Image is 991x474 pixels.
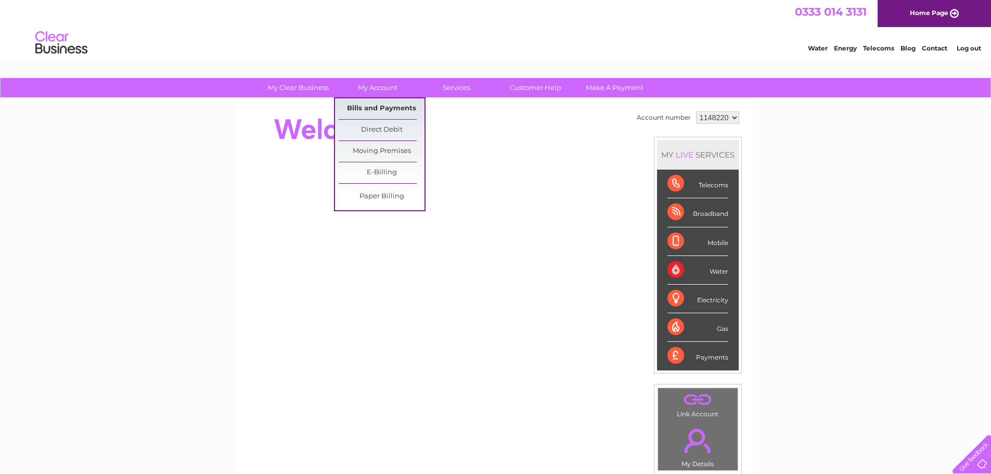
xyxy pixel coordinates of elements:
[900,44,916,52] a: Blog
[667,342,728,370] div: Payments
[339,98,424,119] a: Bills and Payments
[667,227,728,256] div: Mobile
[414,78,499,97] a: Services
[572,78,658,97] a: Make A Payment
[334,78,420,97] a: My Account
[667,198,728,227] div: Broadband
[667,170,728,198] div: Telecoms
[834,44,857,52] a: Energy
[658,388,738,420] td: Link Account
[661,391,735,409] a: .
[957,44,981,52] a: Log out
[339,120,424,140] a: Direct Debit
[922,44,947,52] a: Contact
[339,186,424,207] a: Paper Billing
[634,109,693,126] td: Account number
[339,141,424,162] a: Moving Premises
[795,5,867,18] a: 0333 014 3131
[667,313,728,342] div: Gas
[35,27,88,59] img: logo.png
[667,256,728,285] div: Water
[667,285,728,313] div: Electricity
[674,150,696,160] div: LIVE
[661,422,735,459] a: .
[863,44,894,52] a: Telecoms
[658,420,738,471] td: My Details
[250,6,742,50] div: Clear Business is a trading name of Verastar Limited (registered in [GEOGRAPHIC_DATA] No. 3667643...
[657,140,739,170] div: MY SERVICES
[255,78,341,97] a: My Clear Business
[339,162,424,183] a: E-Billing
[493,78,578,97] a: Customer Help
[808,44,828,52] a: Water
